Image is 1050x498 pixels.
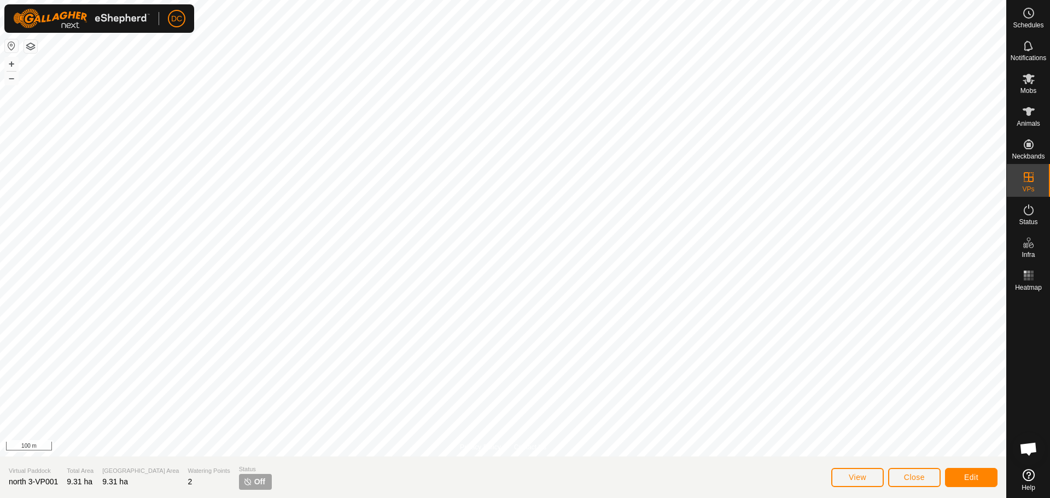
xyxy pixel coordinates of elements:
span: north 3-VP001 [9,477,58,486]
span: Status [1019,219,1037,225]
a: Help [1007,465,1050,495]
button: Close [888,468,941,487]
span: Infra [1022,251,1035,258]
span: Schedules [1013,22,1043,28]
span: Edit [964,473,978,482]
button: Reset Map [5,39,18,52]
a: Contact Us [514,442,546,452]
div: Open chat [1012,432,1045,465]
img: Gallagher Logo [13,9,150,28]
span: [GEOGRAPHIC_DATA] Area [102,466,179,476]
span: Help [1022,484,1035,491]
span: Watering Points [188,466,230,476]
span: 9.31 ha [102,477,128,486]
button: Edit [945,468,997,487]
span: DC [171,13,182,25]
span: Neckbands [1012,153,1045,160]
span: VPs [1022,186,1034,192]
span: Virtual Paddock [9,466,58,476]
span: Status [239,465,272,474]
span: View [849,473,866,482]
span: Close [904,473,925,482]
span: 2 [188,477,192,486]
span: 9.31 ha [67,477,92,486]
button: Map Layers [24,40,37,53]
span: Mobs [1020,87,1036,94]
span: Heatmap [1015,284,1042,291]
a: Privacy Policy [460,442,501,452]
img: turn-off [243,477,252,486]
button: View [831,468,884,487]
span: Total Area [67,466,94,476]
span: Animals [1017,120,1040,127]
span: Off [254,476,265,488]
span: Notifications [1011,55,1046,61]
button: + [5,57,18,71]
button: – [5,72,18,85]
